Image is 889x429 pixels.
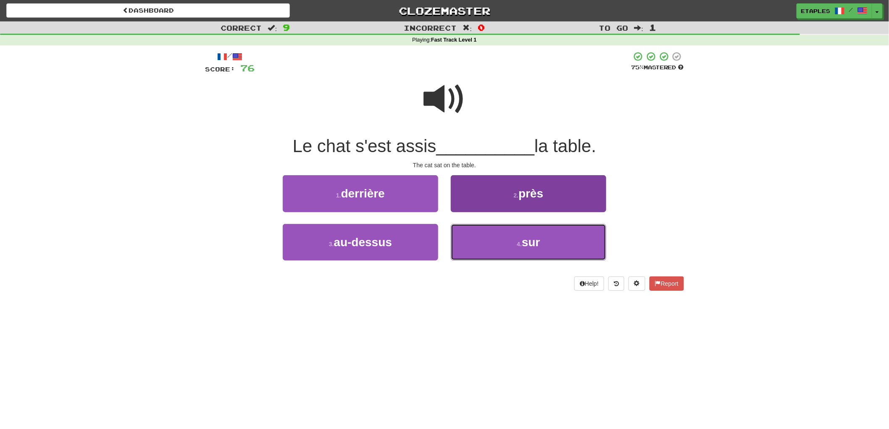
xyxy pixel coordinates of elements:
button: 4.sur [451,224,606,261]
span: : [268,24,277,32]
span: derrière [341,187,385,200]
button: Round history (alt+y) [608,276,624,291]
button: 1.derrière [283,175,438,212]
div: / [205,51,255,62]
span: près [518,187,543,200]
a: Dashboard [6,3,290,18]
span: : [634,24,644,32]
span: sur [522,236,540,249]
small: 1 . [336,192,341,199]
span: : [463,24,472,32]
button: Help! [574,276,604,291]
span: la table. [534,136,596,156]
span: Score: [205,66,235,73]
span: 1 [649,22,656,32]
a: etaples / [797,3,872,18]
button: 2.près [451,175,606,212]
span: 9 [283,22,290,32]
span: 75 % [631,64,644,71]
span: / [849,7,853,13]
span: etaples [801,7,831,15]
a: Clozemaster [302,3,586,18]
div: Mastered [631,64,684,71]
span: au-dessus [334,236,392,249]
span: 76 [240,63,255,73]
span: To go [599,24,629,32]
small: 3 . [329,241,334,247]
span: Le chat s'est assis [293,136,437,156]
span: Correct [221,24,262,32]
span: Incorrect [404,24,457,32]
button: 3.au-dessus [283,224,438,261]
small: 4 . [517,241,522,247]
button: Report [650,276,684,291]
span: 0 [478,22,485,32]
div: The cat sat on the table. [205,161,684,169]
small: 2 . [514,192,519,199]
strong: Fast Track Level 1 [431,37,477,43]
span: __________ [437,136,535,156]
